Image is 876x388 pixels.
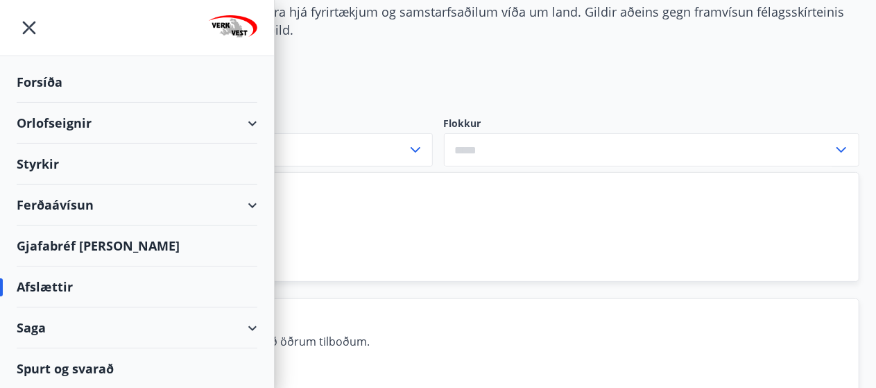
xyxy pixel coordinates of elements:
img: union_logo [209,15,257,43]
span: 12% afsláttur. Gildir ekki með öðrum tilboðum. [126,334,825,364]
label: Flokkur [444,117,860,130]
span: Félagsmenn njóta veglegra tilboða og sérkjara hjá fyrirtækjum og samstarfsaðilum víða um land. Gi... [17,3,844,38]
div: Ferðaávísun [17,185,257,226]
span: Ég C gleraugnaverslun [126,310,825,328]
div: Orlofseignir [17,103,257,144]
div: Styrkir [17,144,257,185]
div: Afslættir [17,267,257,307]
button: menu [17,15,42,40]
span: 10% afsláttur af gleraugum. [126,208,825,238]
span: Gleraugna Gallerí [126,184,825,202]
div: Saga [17,307,257,348]
div: Forsíða [17,62,257,103]
div: Gjafabréf [PERSON_NAME] [17,226,257,267]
